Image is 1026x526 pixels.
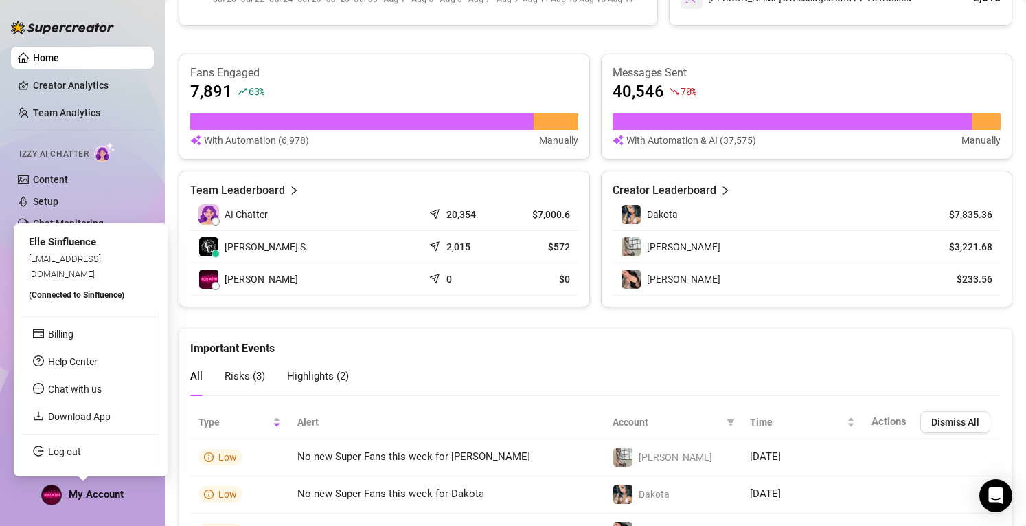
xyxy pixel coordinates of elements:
[622,237,641,256] img: Erika
[613,485,632,504] img: Dakota
[639,489,670,500] span: Dakota
[190,65,578,80] article: Fans Engaged
[22,323,159,345] li: Billing
[198,415,270,430] span: Type
[190,370,203,382] span: All
[429,238,443,252] span: send
[613,415,721,430] span: Account
[33,74,143,96] a: Creator Analytics
[613,133,624,148] img: svg%3e
[48,329,73,340] a: Billing
[727,418,735,426] span: filter
[920,411,990,433] button: Dismiss All
[225,272,298,287] span: [PERSON_NAME]
[724,412,738,432] span: filter
[961,133,1001,148] article: Manually
[446,240,470,254] article: 2,015
[33,107,100,118] a: Team Analytics
[429,206,443,219] span: send
[871,415,907,428] span: Actions
[198,204,219,225] img: izzy-ai-chatter-avatar-DDCN_rTZ.svg
[218,489,237,500] span: Low
[29,290,124,300] span: (Connected to Sinfluence )
[33,52,59,63] a: Home
[204,133,309,148] article: With Automation (6,978)
[204,490,214,499] span: info-circle
[750,487,781,500] span: [DATE]
[446,208,476,221] article: 20,354
[639,452,712,463] span: [PERSON_NAME]
[613,182,716,199] article: Creator Leaderboard
[33,218,104,229] a: Chat Monitoring
[190,80,232,102] article: 7,891
[42,485,61,505] img: ALV-UjVlPtxH-_Nlqfy9CICogipDUGL_L13f3IDn8N4nNH02lWWhw7f7mqPRmqT6yC5dk_z_t23t4RP6aT6uTLO-0lWGgQaMn...
[930,240,992,254] article: $3,221.68
[681,85,696,98] span: 70 %
[190,329,1001,357] div: Important Events
[613,80,664,102] article: 40,546
[539,133,578,148] article: Manually
[48,411,111,422] a: Download App
[33,196,58,207] a: Setup
[622,270,641,289] img: Bonnie
[297,487,484,500] span: No new Super Fans this week for Dakota
[647,241,720,252] span: [PERSON_NAME]
[647,209,678,220] span: Dakota
[930,208,992,221] article: $7,835.36
[613,65,1001,80] article: Messages Sent
[238,87,247,96] span: rise
[19,148,89,161] span: Izzy AI Chatter
[750,450,781,463] span: [DATE]
[225,370,265,382] span: Risks ( 3 )
[750,415,844,430] span: Time
[297,450,530,463] span: No new Super Fans this week for [PERSON_NAME]
[190,182,285,199] article: Team Leaderboard
[11,21,114,34] img: logo-BBDzfeDw.svg
[48,446,81,457] a: Log out
[190,133,201,148] img: svg%3e
[742,406,863,439] th: Time
[218,452,237,463] span: Low
[930,272,992,286] article: $233.56
[289,182,299,199] span: right
[289,406,604,439] th: Alert
[94,142,115,162] img: AI Chatter
[190,406,289,439] th: Type
[33,174,68,185] a: Content
[647,274,720,285] span: [PERSON_NAME]
[199,237,218,256] img: Landry St.patri…
[69,488,124,501] span: My Account
[22,441,159,463] li: Log out
[429,270,443,284] span: send
[622,205,641,224] img: Dakota
[29,236,96,248] span: Elle Sinfluence
[931,417,979,428] span: Dismiss All
[613,448,632,467] img: Erika
[979,479,1012,512] div: Open Intercom Messenger
[48,384,102,395] span: Chat with us
[720,182,730,199] span: right
[509,272,570,286] article: $0
[199,270,218,289] img: Elle Sinfluence
[446,272,452,286] article: 0
[29,253,101,278] span: [EMAIL_ADDRESS][DOMAIN_NAME]
[509,240,570,254] article: $572
[33,383,44,394] span: message
[626,133,756,148] article: With Automation & AI (37,575)
[287,370,349,382] span: Highlights ( 2 )
[225,207,268,222] span: AI Chatter
[670,87,679,96] span: fall
[249,85,264,98] span: 63 %
[48,356,98,367] a: Help Center
[225,239,308,254] span: [PERSON_NAME] S.
[509,208,570,221] article: $7,000.6
[204,452,214,462] span: info-circle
